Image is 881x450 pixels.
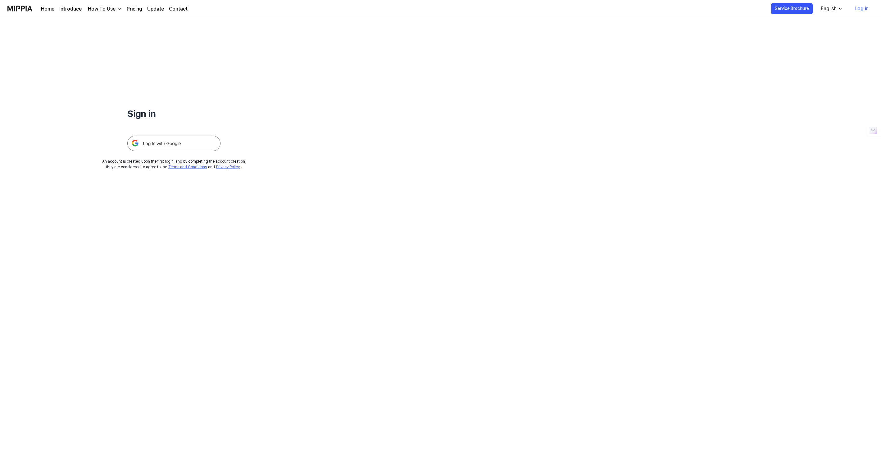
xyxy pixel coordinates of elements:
div: An account is created upon the first login, and by completing the account creation, they are cons... [102,159,246,170]
button: Service Brochure [771,3,813,14]
a: Pricing [127,5,142,13]
a: Update [147,5,164,13]
img: 구글 로그인 버튼 [127,136,220,151]
h1: Sign in [127,107,220,121]
a: Terms and Conditions [168,165,207,169]
a: Privacy Policy [216,165,240,169]
a: Introduce [59,5,82,13]
img: down [117,7,122,11]
button: How To Use [87,5,122,13]
div: How To Use [87,5,117,13]
div: English [820,5,838,12]
button: English [816,2,847,15]
a: Contact [169,5,188,13]
a: Home [41,5,54,13]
